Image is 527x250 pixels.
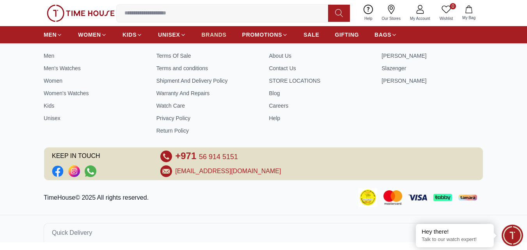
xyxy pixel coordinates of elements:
a: Slazenger [381,64,483,72]
a: Privacy Policy [156,114,258,122]
a: Women's Watches [44,89,146,97]
a: Kids [44,102,146,110]
a: PROMOTIONS [242,28,288,42]
a: Social Link [85,165,96,177]
a: Careers [269,102,371,110]
li: Facebook [52,165,64,177]
a: STORE LOCATIONS [269,77,371,85]
span: KIDS [122,31,137,39]
a: Help [360,3,377,23]
a: Men [44,52,146,60]
a: Contact Us [269,64,371,72]
span: 56 914 5151 [199,153,238,161]
a: UNISEX [158,28,186,42]
a: Terms and conditions [156,64,258,72]
a: WOMEN [78,28,107,42]
a: SALE [303,28,319,42]
a: Women [44,77,146,85]
a: GIFTING [335,28,359,42]
a: Watch Care [156,102,258,110]
a: KIDS [122,28,142,42]
a: Social Link [52,165,64,177]
img: Tamara Payment [458,195,477,201]
span: Help [361,16,376,21]
a: BRANDS [202,28,227,42]
img: Consumer Payment [358,188,377,207]
a: BAGS [374,28,397,42]
a: MEN [44,28,62,42]
a: [PERSON_NAME] [381,77,483,85]
span: BRANDS [202,31,227,39]
span: Our Stores [379,16,404,21]
span: UNISEX [158,31,180,39]
img: ... [47,5,115,22]
span: Quick Delivery [52,228,92,238]
div: Chat Widget [502,225,523,246]
a: Unisex [44,114,146,122]
span: Wishlist [437,16,456,21]
span: GIFTING [335,31,359,39]
p: TimeHouse© 2025 All rights reserved. [44,193,152,202]
span: PROMOTIONS [242,31,282,39]
a: Blog [269,89,371,97]
a: [EMAIL_ADDRESS][DOMAIN_NAME] [175,167,281,176]
span: My Bag [459,15,479,21]
span: 0 [450,3,456,9]
a: Our Stores [377,3,405,23]
a: +971 56 914 5151 [175,151,238,162]
a: 0Wishlist [435,3,458,23]
div: Hey there! [422,228,488,236]
a: Men's Watches [44,64,146,72]
span: BAGS [374,31,391,39]
a: Terms Of Sale [156,52,258,60]
img: Tabby Payment [433,194,452,201]
span: KEEP IN TOUCH [52,151,149,162]
span: SALE [303,31,319,39]
a: About Us [269,52,371,60]
img: Visa [408,195,427,200]
a: Warranty And Repairs [156,89,258,97]
span: WOMEN [78,31,101,39]
span: My Account [407,16,433,21]
p: Talk to our watch expert! [422,236,488,243]
span: MEN [44,31,57,39]
a: Shipment And Delivery Policy [156,77,258,85]
img: Mastercard [383,190,402,205]
a: Social Link [68,165,80,177]
a: Return Policy [156,127,258,135]
a: [PERSON_NAME] [381,52,483,60]
button: My Bag [458,4,480,22]
a: Help [269,114,371,122]
button: Quick Delivery [44,223,483,242]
